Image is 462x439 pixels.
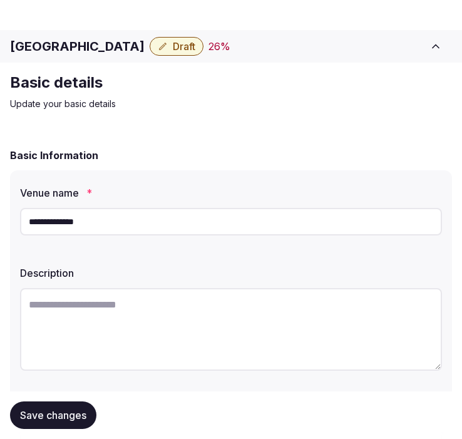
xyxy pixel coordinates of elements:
h2: Basic details [10,73,431,93]
button: Save changes [10,401,96,429]
h1: [GEOGRAPHIC_DATA] [10,38,145,55]
button: Draft [150,37,203,56]
label: Venue name [20,188,442,198]
button: 26% [208,39,230,54]
h2: Basic Information [10,148,98,163]
div: 26 % [208,39,230,54]
p: Update your basic details [10,98,431,110]
label: Description [20,268,442,278]
span: Save changes [20,409,86,421]
span: Draft [173,40,195,53]
button: Toggle sidebar [419,33,452,60]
